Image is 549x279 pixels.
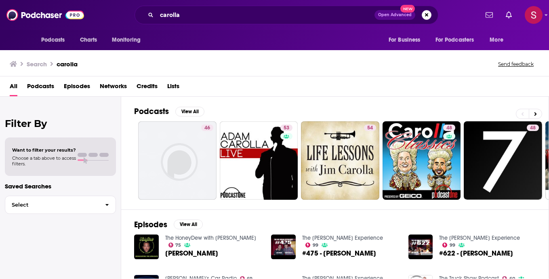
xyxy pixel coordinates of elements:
a: Lists [167,80,179,96]
a: Charts [75,32,102,48]
a: All [10,80,17,96]
a: 53 [220,121,298,200]
span: Open Advanced [378,13,412,17]
span: For Business [389,34,421,46]
h2: Filter By [5,118,116,129]
img: Adam Carolla - CarollaDew [134,235,159,259]
span: Logged in as stephanie85546 [525,6,543,24]
h3: carolla [57,60,78,68]
button: Send feedback [496,61,536,68]
span: 99 [450,243,455,247]
img: Podchaser - Follow, Share and Rate Podcasts [6,7,84,23]
p: Saved Searches [5,182,116,190]
span: New [400,5,415,13]
span: Podcasts [41,34,65,46]
input: Search podcasts, credits, & more... [157,8,374,21]
button: Show profile menu [525,6,543,24]
a: 48 [443,125,455,131]
a: 54 [301,121,379,200]
a: Show notifications dropdown [482,8,496,22]
a: PodcastsView All [134,106,204,116]
a: The HoneyDew with Ryan Sickler [165,235,256,241]
span: 99 [313,243,318,247]
span: #475 - [PERSON_NAME] [302,250,376,257]
h3: Search [27,60,47,68]
h2: Podcasts [134,106,169,116]
div: Search podcasts, credits, & more... [135,6,438,24]
a: 48 [383,121,461,200]
img: #475 - Adam Carolla [271,235,296,259]
a: 53 [280,125,292,131]
button: open menu [106,32,151,48]
a: 99 [305,243,318,247]
button: open menu [430,32,486,48]
button: Select [5,196,116,214]
a: 99 [442,243,455,247]
a: 54 [364,125,376,131]
span: Monitoring [112,34,141,46]
span: Choose a tab above to access filters. [12,155,76,167]
a: #475 - Adam Carolla [302,250,376,257]
h2: Episodes [134,220,167,230]
button: open menu [484,32,513,48]
a: Networks [100,80,127,96]
button: Open AdvancedNew [374,10,415,20]
span: Select [5,202,99,207]
a: Adam Carolla - CarollaDew [165,250,218,257]
a: Credits [137,80,158,96]
button: open menu [36,32,76,48]
span: Charts [80,34,97,46]
a: The Joe Rogan Experience [439,235,520,241]
a: #622 - Adam Carolla [439,250,513,257]
button: open menu [383,32,431,48]
span: 46 [204,124,210,132]
span: 48 [530,124,536,132]
a: Episodes [64,80,90,96]
span: More [490,34,503,46]
a: 75 [168,243,181,247]
span: Want to filter your results? [12,147,76,153]
span: #622 - [PERSON_NAME] [439,250,513,257]
a: Podcasts [27,80,54,96]
a: The Joe Rogan Experience [302,235,383,241]
a: 46 [201,125,213,131]
button: View All [175,107,204,116]
img: #622 - Adam Carolla [408,235,433,259]
span: For Podcasters [435,34,474,46]
span: 48 [446,124,452,132]
span: 75 [175,243,181,247]
a: 46 [138,121,217,200]
a: Show notifications dropdown [503,8,515,22]
img: User Profile [525,6,543,24]
span: [PERSON_NAME] [165,250,218,257]
a: EpisodesView All [134,220,203,230]
button: View All [174,220,203,229]
a: 48 [464,121,542,200]
span: 54 [367,124,373,132]
span: 53 [284,124,289,132]
a: 48 [527,125,539,131]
